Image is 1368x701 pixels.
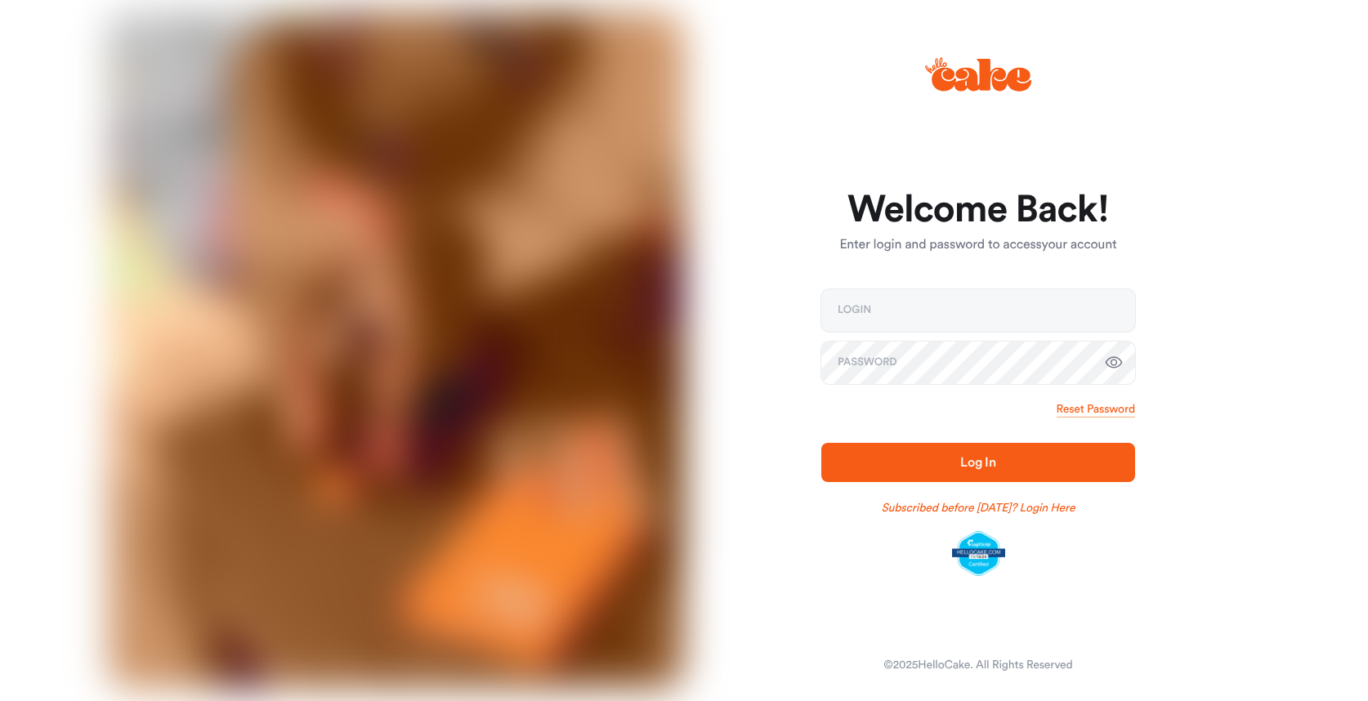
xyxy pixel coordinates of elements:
[883,657,1072,673] div: © 2025 HelloCake. All Rights Reserved
[821,443,1135,482] button: Log In
[1057,401,1135,417] a: Reset Password
[960,456,996,469] span: Log In
[821,190,1135,230] h1: Welcome Back!
[882,500,1075,516] a: Subscribed before [DATE]? Login Here
[952,531,1005,577] img: legit-script-certified.png
[821,235,1135,255] p: Enter login and password to access your account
